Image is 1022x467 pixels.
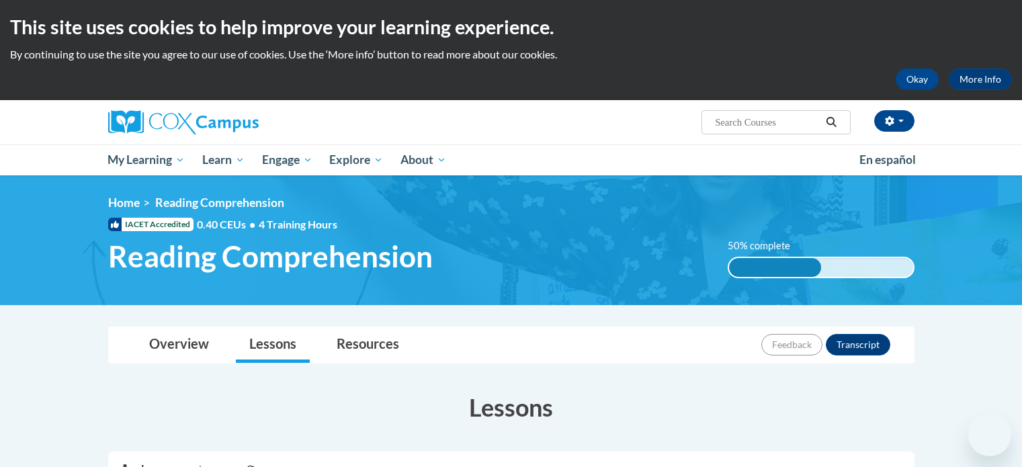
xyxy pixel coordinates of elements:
input: Search Courses [714,114,821,130]
span: IACET Accredited [108,218,194,231]
h2: This site uses cookies to help improve your learning experience. [10,13,1012,40]
label: 50% complete [728,239,805,253]
button: Transcript [826,334,890,355]
span: Reading Comprehension [108,239,433,274]
span: • [249,218,255,230]
span: En español [859,153,916,167]
a: Lessons [236,327,310,363]
a: Home [108,196,140,210]
span: Engage [262,152,312,168]
a: Explore [321,144,392,175]
span: 0.40 CEUs [197,217,259,232]
span: Reading Comprehension [155,196,284,210]
span: About [400,152,446,168]
span: My Learning [108,152,185,168]
a: En español [851,146,925,174]
a: Cox Campus [108,110,364,134]
span: 4 Training Hours [259,218,337,230]
div: 50% complete [729,258,821,277]
h3: Lessons [108,390,914,424]
p: By continuing to use the site you agree to our use of cookies. Use the ‘More info’ button to read... [10,47,1012,62]
button: Account Settings [874,110,914,132]
a: My Learning [99,144,194,175]
div: Main menu [88,144,935,175]
img: Cox Campus [108,110,259,134]
a: Learn [194,144,253,175]
button: Okay [896,69,939,90]
a: About [392,144,455,175]
a: Engage [253,144,321,175]
span: Explore [329,152,383,168]
button: Search [821,114,841,130]
a: More Info [949,69,1012,90]
span: Learn [202,152,245,168]
a: Resources [323,327,413,363]
iframe: Button to launch messaging window [968,413,1011,456]
a: Overview [136,327,222,363]
button: Feedback [761,334,822,355]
